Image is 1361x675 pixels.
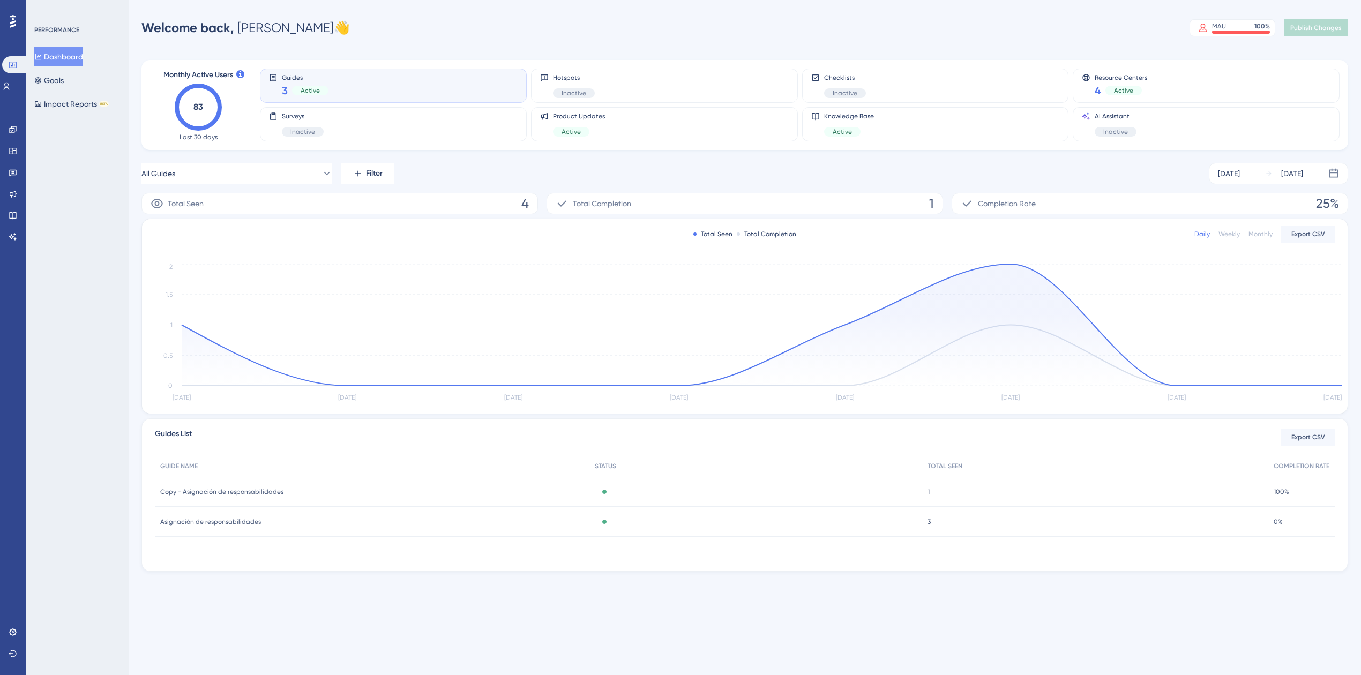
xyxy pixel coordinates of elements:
button: Export CSV [1281,226,1335,243]
tspan: 0.5 [163,352,173,359]
span: Active [833,127,852,136]
span: Welcome back, [141,20,234,35]
span: Total Completion [573,197,631,210]
span: 4 [521,195,529,212]
span: TOTAL SEEN [928,462,962,470]
span: Hotspots [553,73,595,82]
button: All Guides [141,163,332,184]
span: Inactive [1103,127,1128,136]
span: Active [1114,86,1133,95]
span: Monthly Active Users [163,69,233,81]
tspan: 0 [168,382,173,389]
div: Weekly [1218,230,1240,238]
span: GUIDE NAME [160,462,198,470]
span: Surveys [282,112,324,121]
tspan: 1.5 [166,291,173,298]
span: Active [301,86,320,95]
span: Resource Centers [1095,73,1147,81]
div: Total Completion [737,230,796,238]
button: Filter [341,163,394,184]
span: Product Updates [553,112,605,121]
tspan: 1 [170,321,173,329]
span: All Guides [141,167,175,180]
span: Export CSV [1291,433,1325,441]
tspan: [DATE] [1323,394,1342,401]
span: Copy - Asignación de responsabilidades [160,487,283,496]
span: Checklists [824,73,866,82]
tspan: [DATE] [504,394,522,401]
button: Export CSV [1281,429,1335,446]
span: Publish Changes [1290,24,1342,32]
span: 25% [1316,195,1339,212]
span: 4 [1095,83,1101,98]
span: Inactive [833,89,857,97]
span: Filter [366,167,383,180]
div: [DATE] [1218,167,1240,180]
span: Total Seen [168,197,204,210]
span: STATUS [595,462,616,470]
tspan: [DATE] [670,394,688,401]
button: Goals [34,71,64,90]
div: Daily [1194,230,1210,238]
button: Publish Changes [1284,19,1348,36]
button: Dashboard [34,47,83,66]
span: 100% [1274,487,1289,496]
div: Total Seen [693,230,732,238]
span: Export CSV [1291,230,1325,238]
tspan: [DATE] [1001,394,1020,401]
span: 3 [282,83,288,98]
div: MAU [1212,22,1226,31]
span: Active [562,127,581,136]
text: 83 [193,102,203,112]
span: Completion Rate [978,197,1036,210]
tspan: [DATE] [836,394,854,401]
tspan: [DATE] [173,394,191,401]
div: Monthly [1248,230,1273,238]
tspan: 2 [169,263,173,271]
span: Knowledge Base [824,112,874,121]
span: Guides List [155,427,192,447]
div: [PERSON_NAME] 👋 [141,19,350,36]
span: 1 [929,195,934,212]
span: 0% [1274,517,1283,526]
span: 3 [928,517,931,526]
span: AI Assistant [1095,112,1136,121]
span: Last 30 days [180,133,218,141]
button: Impact ReportsBETA [34,94,109,114]
div: 100 % [1254,22,1270,31]
div: BETA [99,101,109,107]
span: Inactive [290,127,315,136]
span: Guides [282,73,328,81]
span: Inactive [562,89,586,97]
span: 1 [928,487,930,496]
span: COMPLETION RATE [1274,462,1329,470]
span: Asignación de responsabilidades [160,517,261,526]
tspan: [DATE] [1168,394,1186,401]
div: PERFORMANCE [34,26,79,34]
div: [DATE] [1281,167,1303,180]
tspan: [DATE] [338,394,356,401]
